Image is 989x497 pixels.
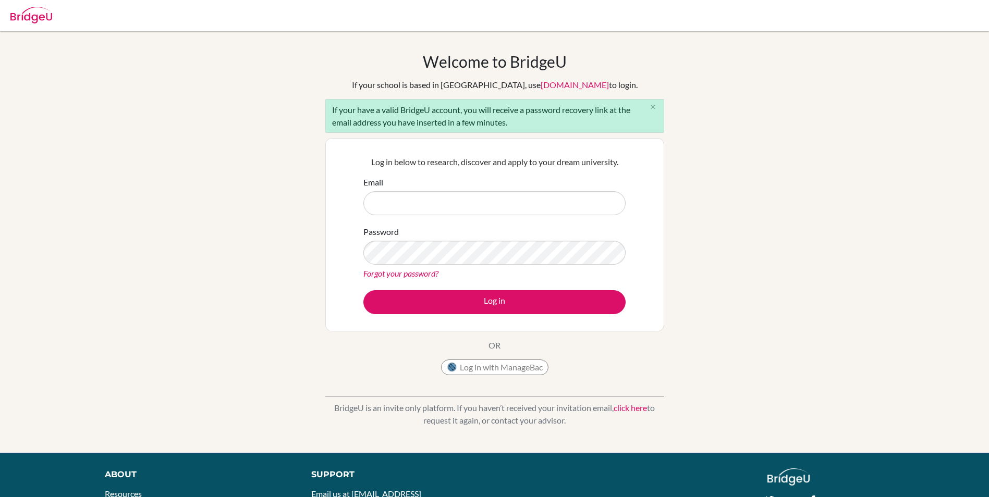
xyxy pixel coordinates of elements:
a: click here [614,403,647,413]
p: BridgeU is an invite only platform. If you haven’t received your invitation email, to request it ... [325,402,664,427]
p: OR [489,339,500,352]
div: About [105,468,288,481]
button: Log in [363,290,626,314]
i: close [649,103,657,111]
button: Close [643,100,664,115]
label: Password [363,226,399,238]
img: Bridge-U [10,7,52,23]
a: Forgot your password? [363,268,438,278]
img: logo_white@2x-f4f0deed5e89b7ecb1c2cc34c3e3d731f90f0f143d5ea2071677605dd97b5244.png [767,468,810,486]
label: Email [363,176,383,189]
h1: Welcome to BridgeU [423,52,567,71]
button: Log in with ManageBac [441,359,548,375]
div: If your school is based in [GEOGRAPHIC_DATA], use to login. [352,79,638,91]
p: Log in below to research, discover and apply to your dream university. [363,156,626,168]
div: If your have a valid BridgeU account, you will receive a password recovery link at the email addr... [325,99,664,133]
div: Support [311,468,482,481]
a: [DOMAIN_NAME] [541,80,609,90]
